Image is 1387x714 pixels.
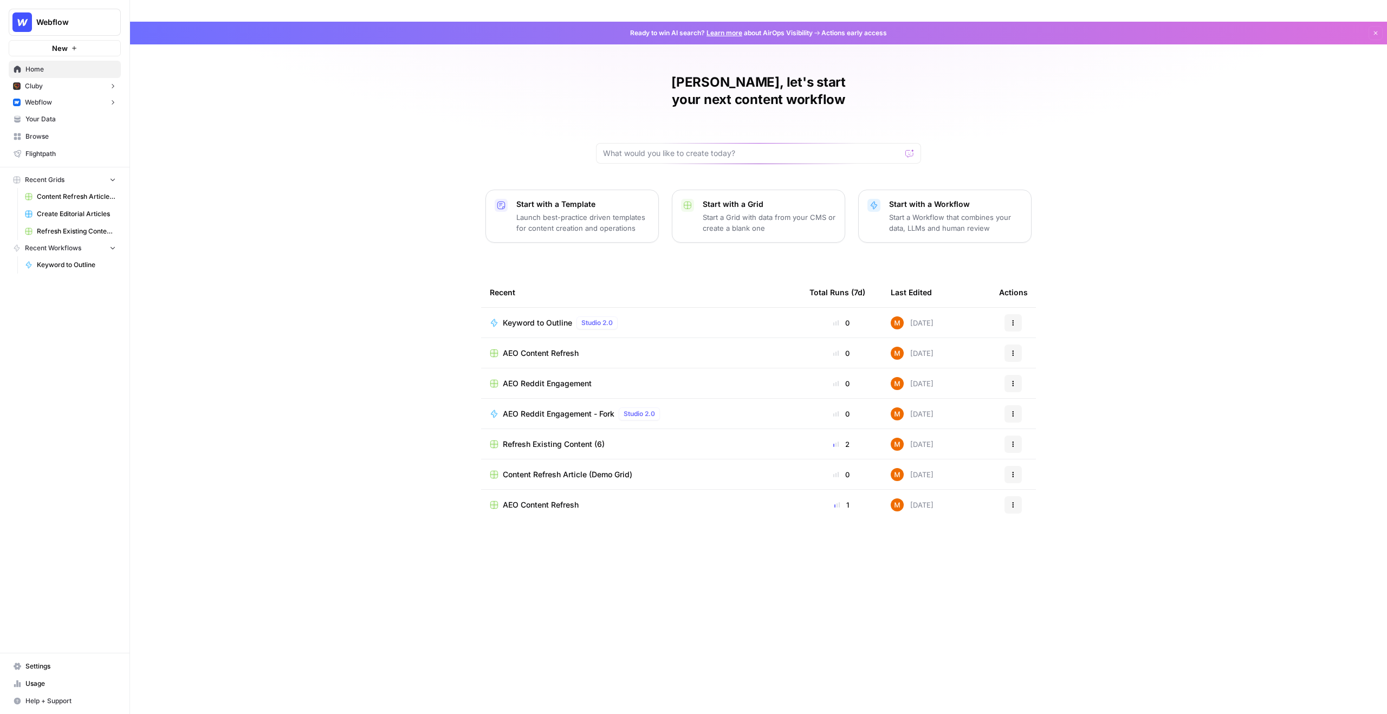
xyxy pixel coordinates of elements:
a: Flightpath [9,145,121,163]
a: Browse [9,128,121,145]
button: Start with a WorkflowStart a Workflow that combines your data, LLMs and human review [858,190,1032,243]
span: Recent Workflows [25,243,81,253]
a: Content Refresh Article (Demo Grid) [20,188,121,205]
img: 4suam345j4k4ehuf80j2ussc8x0k [891,347,904,360]
img: 4suam345j4k4ehuf80j2ussc8x0k [891,438,904,451]
p: Start a Grid with data from your CMS or create a blank one [703,212,836,233]
a: Refresh Existing Content (6) [20,223,121,240]
span: New [52,43,68,54]
span: Keyword to Outline [37,260,116,270]
button: Webflow [9,94,121,111]
span: Usage [25,679,116,689]
a: Home [9,61,121,78]
a: AEO Content Refresh [490,348,792,359]
div: 2 [809,439,873,450]
div: 0 [809,317,873,328]
span: Studio 2.0 [624,409,655,419]
span: AEO Content Refresh [503,348,579,359]
div: Last Edited [891,277,932,307]
div: [DATE] [891,498,934,511]
button: Cluby [9,78,121,94]
span: Content Refresh Article (Demo Grid) [37,192,116,202]
div: 0 [809,378,873,389]
img: 4suam345j4k4ehuf80j2ussc8x0k [891,377,904,390]
button: New [9,40,121,56]
a: Settings [9,658,121,675]
a: AEO Reddit Engagement [490,378,792,389]
span: Recent Grids [25,175,64,185]
button: Workspace: Webflow [9,9,121,36]
input: What would you like to create today? [603,148,901,159]
span: Webflow [25,98,52,107]
div: 0 [809,408,873,419]
a: AEO Content Refresh [490,499,792,510]
span: AEO Content Refresh [503,499,579,510]
button: Start with a TemplateLaunch best-practice driven templates for content creation and operations [485,190,659,243]
span: Webflow [36,17,102,28]
img: 4suam345j4k4ehuf80j2ussc8x0k [891,498,904,511]
div: Actions [999,277,1028,307]
span: Keyword to Outline [503,317,572,328]
a: Keyword to Outline [20,256,121,274]
button: Start with a GridStart a Grid with data from your CMS or create a blank one [672,190,845,243]
span: Refresh Existing Content (6) [503,439,605,450]
a: AEO Reddit Engagement - ForkStudio 2.0 [490,407,792,420]
h1: [PERSON_NAME], let's start your next content workflow [596,74,921,108]
span: Actions early access [821,28,887,38]
button: Recent Workflows [9,240,121,256]
img: 4suam345j4k4ehuf80j2ussc8x0k [891,316,904,329]
img: 4suam345j4k4ehuf80j2ussc8x0k [891,468,904,481]
span: Studio 2.0 [581,318,613,328]
div: 0 [809,469,873,480]
div: 1 [809,499,873,510]
img: a1pu3e9a4sjoov2n4mw66knzy8l8 [13,99,21,106]
a: Create Editorial Articles [20,205,121,223]
div: [DATE] [891,347,934,360]
div: [DATE] [891,377,934,390]
a: Content Refresh Article (Demo Grid) [490,469,792,480]
img: 4suam345j4k4ehuf80j2ussc8x0k [891,407,904,420]
div: [DATE] [891,468,934,481]
span: Home [25,64,116,74]
a: Keyword to OutlineStudio 2.0 [490,316,792,329]
div: 0 [809,348,873,359]
div: Recent [490,277,792,307]
span: Browse [25,132,116,141]
img: Webflow Logo [12,12,32,32]
span: Flightpath [25,149,116,159]
span: AEO Reddit Engagement - Fork [503,408,614,419]
p: Start a Workflow that combines your data, LLMs and human review [889,212,1022,233]
div: Total Runs (7d) [809,277,865,307]
span: Cluby [25,81,43,91]
a: Your Data [9,111,121,128]
span: AEO Reddit Engagement [503,378,592,389]
span: Your Data [25,114,116,124]
button: Recent Grids [9,172,121,188]
button: Help + Support [9,692,121,710]
span: Create Editorial Articles [37,209,116,219]
div: [DATE] [891,438,934,451]
p: Launch best-practice driven templates for content creation and operations [516,212,650,233]
div: [DATE] [891,316,934,329]
a: Usage [9,675,121,692]
span: Refresh Existing Content (6) [37,226,116,236]
a: Learn more [707,29,742,37]
p: Start with a Template [516,199,650,210]
span: Help + Support [25,696,116,706]
div: [DATE] [891,407,934,420]
p: Start with a Grid [703,199,836,210]
p: Start with a Workflow [889,199,1022,210]
img: x9pvq66k5d6af0jwfjov4in6h5zj [13,82,21,90]
span: Settings [25,661,116,671]
a: Refresh Existing Content (6) [490,439,792,450]
span: Ready to win AI search? about AirOps Visibility [630,28,813,38]
span: Content Refresh Article (Demo Grid) [503,469,632,480]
